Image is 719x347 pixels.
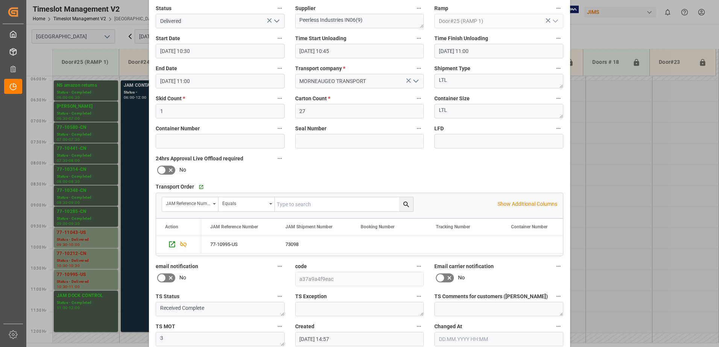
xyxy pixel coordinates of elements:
span: Booking Number [361,224,394,229]
span: No [179,274,186,282]
div: Action [165,224,178,229]
span: Time Finish Unloading [434,35,488,42]
span: JAM Shipment Number [285,224,332,229]
button: Carton Count * [414,94,424,103]
span: End Date [156,65,177,72]
button: TS MOT [275,321,285,331]
button: Shipment Type [554,63,563,73]
span: email notification [156,263,198,270]
span: Container Size [434,95,470,103]
span: 24hrs Approval Live Offload required [156,155,243,163]
button: Changed At [554,321,563,331]
button: Seal Number [414,124,424,133]
span: Transport company [295,65,345,72]
span: Created [295,323,314,330]
input: DD.MM.YYYY HH:MM [156,44,285,58]
input: DD.MM.YYYY HH:MM [156,74,285,88]
span: TS Comments for customers ([PERSON_NAME]) [434,293,548,300]
span: LFD [434,125,444,133]
button: open menu [270,15,282,27]
button: 24hrs Approval Live Offload required [275,154,285,163]
button: TS Exception [414,291,424,301]
span: Shipment Type [434,65,470,72]
button: Container Size [554,94,563,103]
button: open menu [410,75,421,87]
span: JAM Reference Number [210,224,258,229]
textarea: LTL [434,104,563,118]
div: 77-10995-US [201,235,276,253]
span: TS Exception [295,293,327,300]
span: Skid Count [156,95,185,103]
span: TS MOT [156,323,175,330]
div: 73098 [276,235,352,253]
span: Carton Count [295,95,330,103]
span: Container Number [511,224,548,229]
span: Status [156,5,171,12]
textarea: 3 [156,332,285,346]
button: search button [399,197,413,211]
div: Press SPACE to select this row. [156,235,201,253]
button: LFD [554,124,563,133]
button: Time Start Unloading [414,33,424,43]
div: JAM Reference Number [166,198,210,207]
button: Transport company * [414,63,424,73]
button: open menu [549,15,560,27]
button: End Date [275,63,285,73]
input: DD.MM.YYYY HH:MM [295,44,424,58]
span: No [458,274,465,282]
button: TS Comments for customers ([PERSON_NAME]) [554,291,563,301]
textarea: LTL [434,74,563,88]
input: Type to search/select [434,14,563,28]
button: email notification [275,261,285,271]
button: Ramp [554,3,563,13]
span: TS Status [156,293,179,300]
span: No [179,166,186,174]
button: code [414,261,424,271]
button: Skid Count * [275,94,285,103]
button: Status [275,3,285,13]
span: Supplier [295,5,316,12]
input: DD.MM.YYYY HH:MM [434,44,563,58]
input: Type to search/select [156,14,285,28]
input: Type to search [275,197,413,211]
p: Show Additional Columns [498,200,557,208]
div: Equals [222,198,267,207]
span: Tracking Number [436,224,470,229]
span: Start Date [156,35,180,42]
button: Created [414,321,424,331]
span: Ramp [434,5,448,12]
button: Time Finish Unloading [554,33,563,43]
button: Container Number [275,124,285,133]
button: Supplier [414,3,424,13]
span: Seal Number [295,125,326,133]
button: Email carrier notification [554,261,563,271]
button: open menu [162,197,218,211]
span: Changed At [434,323,462,330]
span: Time Start Unloading [295,35,346,42]
span: Transport Order [156,183,194,191]
span: Container Number [156,125,200,133]
input: DD.MM.YYYY HH:MM [295,332,424,346]
button: TS Status [275,291,285,301]
textarea: Received Complete [156,302,285,316]
span: Email carrier notification [434,263,494,270]
button: open menu [218,197,275,211]
input: DD.MM.YYYY HH:MM [434,332,563,346]
textarea: Peerless Industries IN06(9) [295,14,424,28]
span: code [295,263,307,270]
button: Start Date [275,33,285,43]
